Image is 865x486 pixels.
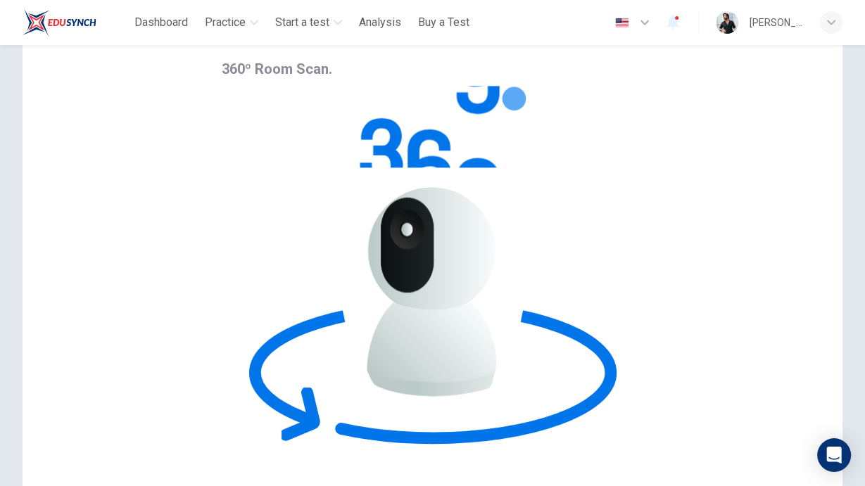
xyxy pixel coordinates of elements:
[205,14,246,31] span: Practice
[275,14,329,31] span: Start a test
[222,60,332,77] span: 360º Room Scan.
[412,10,475,35] button: Buy a Test
[359,14,401,31] span: Analysis
[129,10,194,35] button: Dashboard
[716,11,738,34] img: Profile picture
[199,10,264,35] button: Practice
[817,438,851,472] div: Open Intercom Messenger
[353,10,407,35] button: Analysis
[270,10,348,35] button: Start a test
[750,14,803,31] div: [PERSON_NAME]
[23,8,96,37] img: ELTC logo
[613,18,631,28] img: en
[134,14,188,31] span: Dashboard
[23,8,129,37] a: ELTC logo
[418,14,469,31] span: Buy a Test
